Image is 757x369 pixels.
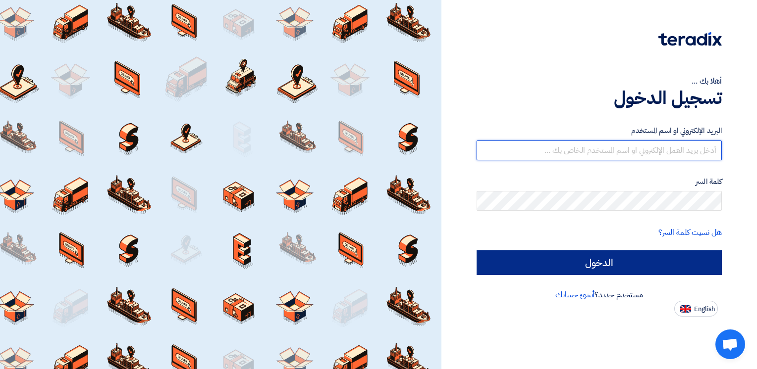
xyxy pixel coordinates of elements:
input: أدخل بريد العمل الإلكتروني او اسم المستخدم الخاص بك ... [477,140,722,160]
a: أنشئ حسابك [555,289,595,301]
img: Teradix logo [658,32,722,46]
img: en-US.png [680,305,691,313]
a: Open chat [715,329,745,359]
label: البريد الإلكتروني او اسم المستخدم [477,125,722,137]
h1: تسجيل الدخول [477,87,722,109]
input: الدخول [477,250,722,275]
label: كلمة السر [477,176,722,187]
button: English [674,301,718,317]
span: English [694,306,715,313]
div: أهلا بك ... [477,75,722,87]
a: هل نسيت كلمة السر؟ [658,227,722,238]
div: مستخدم جديد؟ [477,289,722,301]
